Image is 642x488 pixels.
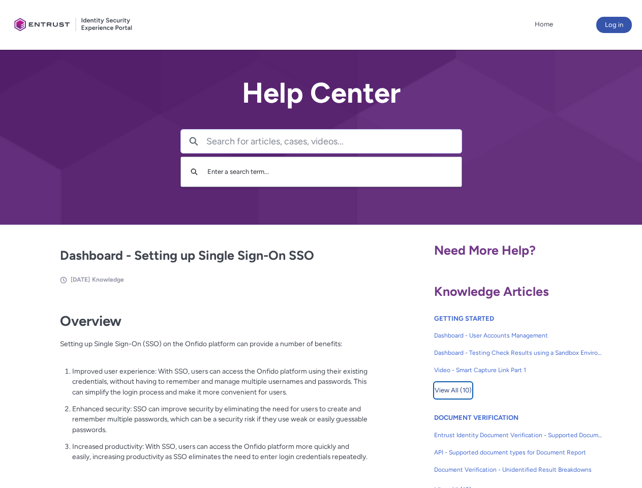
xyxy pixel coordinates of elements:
a: Document Verification - Unidentified Result Breakdowns [434,461,603,478]
span: Dashboard - User Accounts Management [434,331,603,340]
button: View All (10) [434,382,472,399]
span: Dashboard - Testing Check Results using a Sandbox Environment [434,348,603,357]
h2: Dashboard - Setting up Single Sign-On SSO [60,246,368,265]
button: Log in [596,17,632,33]
span: Entrust Identity Document Verification - Supported Document type and size [434,431,603,440]
p: Setting up Single Sign-On (SSO) on the Onfido platform can provide a number of benefits: [60,339,368,359]
span: Video - Smart Capture Link Part 1 [434,365,603,375]
a: Video - Smart Capture Link Part 1 [434,361,603,379]
a: Dashboard - User Accounts Management [434,327,603,344]
button: Search [186,162,202,181]
h2: Help Center [180,77,462,109]
p: Increased productivity: With SSO, users can access the Onfido platform more quickly and easily, i... [72,441,368,462]
span: Document Verification - Unidentified Result Breakdowns [434,465,603,474]
a: API - Supported document types for Document Report [434,444,603,461]
p: Improved user experience: With SSO, users can access the Onfido platform using their existing cre... [72,366,368,398]
span: Enter a search term... [207,168,269,175]
span: View All (10) [435,383,472,398]
a: GETTING STARTED [434,315,494,322]
span: API - Supported document types for Document Report [434,448,603,457]
strong: Overview [60,313,121,329]
a: Entrust Identity Document Verification - Supported Document type and size [434,426,603,444]
p: Enhanced security: SSO can improve security by eliminating the need for users to create and remem... [72,404,368,435]
span: Knowledge Articles [434,284,549,299]
a: DOCUMENT VERIFICATION [434,414,518,421]
span: [DATE] [71,276,90,283]
input: Search for articles, cases, videos... [206,130,462,153]
a: Home [532,17,556,32]
li: Knowledge [92,275,124,284]
span: Need More Help? [434,242,536,258]
a: Dashboard - Testing Check Results using a Sandbox Environment [434,344,603,361]
button: Search [181,130,206,153]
